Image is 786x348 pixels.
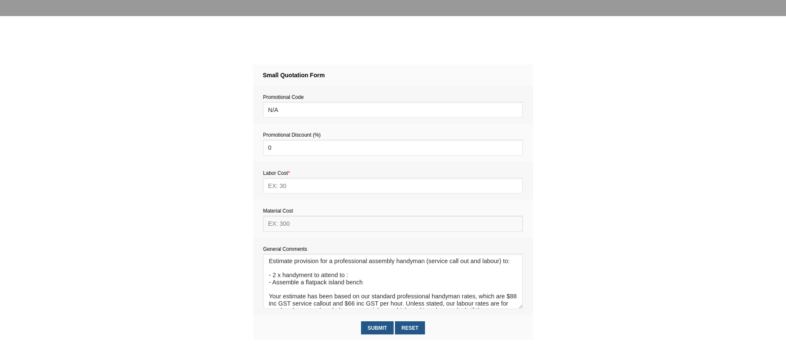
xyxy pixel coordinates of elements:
[263,94,304,100] span: Promotional Code
[263,170,290,176] span: Labor Cost
[263,216,523,231] input: EX: 300
[263,72,325,79] strong: Small Quotation Form
[263,208,293,214] span: Material Cost
[263,178,523,194] input: EX: 30
[263,132,321,138] span: Promotional Discount (%)
[263,246,307,252] span: General Comments
[395,321,425,334] input: Reset
[361,321,394,334] input: Submit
